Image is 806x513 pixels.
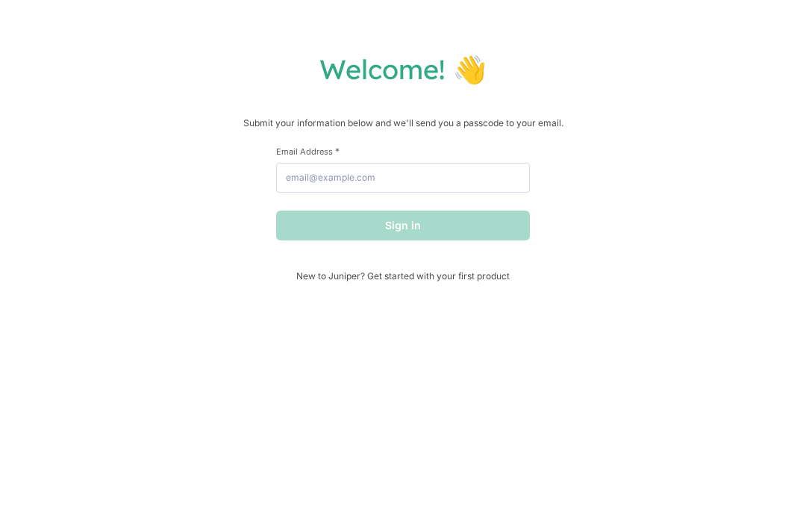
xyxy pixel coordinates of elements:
[15,116,791,131] p: Submit your information below and we'll send you a passcode to your email.
[15,52,791,86] h1: Welcome! 👋
[276,270,530,282] span: New to Juniper? Get started with your first product
[335,146,340,157] span: This field is required.
[276,146,530,157] label: Email Address
[276,163,530,193] input: email@example.com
